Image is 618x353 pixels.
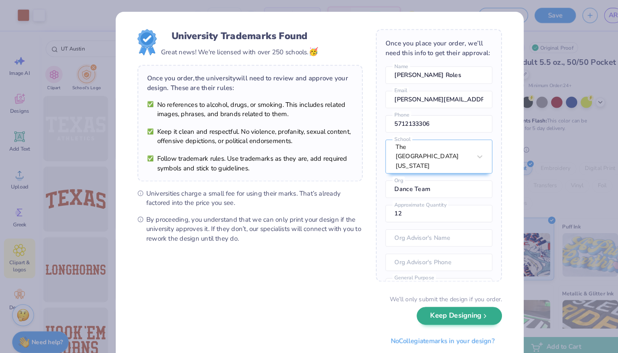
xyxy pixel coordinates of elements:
input: Phone [372,111,476,128]
button: Keep Designing [403,297,485,314]
img: License badge [133,28,151,53]
button: NoCollegiatemarks in your design? [370,321,485,338]
input: Org Advisor's Name [372,222,476,239]
div: Once you place your order, we’ll need this info to get their approval: [372,37,476,56]
div: Once you order, the university will need to review and approve your design. These are their rules: [142,71,341,90]
span: 🥳 [298,45,307,55]
li: Keep it clean and respectful. No violence, profanity, sexual content, offensive depictions, or po... [142,122,341,141]
li: Follow trademark rules. Use trademarks as they are, add required symbols and stick to guidelines. [142,149,341,167]
span: By proceeding, you understand that we can only print your design if the university approves it. I... [141,207,351,235]
span: Universities charge a small fee for using their marks. That’s already factored into the price you... [141,182,351,201]
input: Approximate Quantity [372,198,476,215]
li: No references to alcohol, drugs, or smoking. This includes related images, phrases, and brands re... [142,96,341,115]
div: The [GEOGRAPHIC_DATA][US_STATE] [382,138,455,165]
input: Name [372,64,476,81]
div: Great news! We're licensed with over 250 schools. [156,45,307,56]
div: We’ll only submit the design if you order. [377,285,485,294]
input: Org Advisor's Phone [372,245,476,262]
input: Org [372,175,476,191]
div: University Trademarks Found [166,28,297,42]
input: Email [372,88,476,105]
